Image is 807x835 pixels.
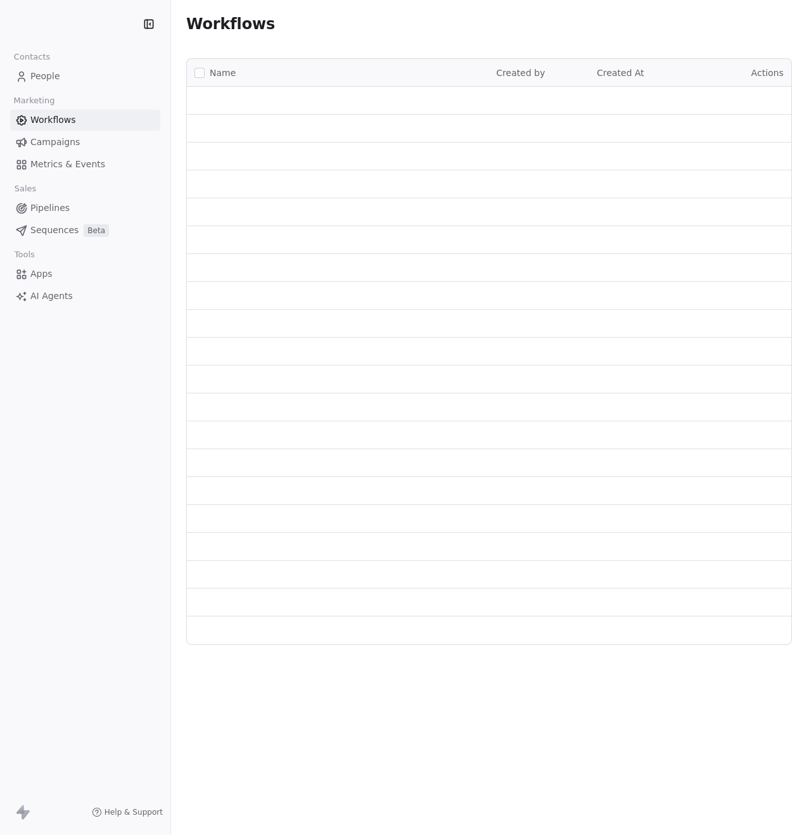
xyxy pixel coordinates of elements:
[10,286,160,307] a: AI Agents
[597,68,644,78] span: Created At
[10,154,160,175] a: Metrics & Events
[8,91,60,110] span: Marketing
[30,290,73,303] span: AI Agents
[10,110,160,131] a: Workflows
[92,807,163,817] a: Help & Support
[10,264,160,284] a: Apps
[496,68,545,78] span: Created by
[84,224,109,237] span: Beta
[186,15,275,33] span: Workflows
[30,158,105,171] span: Metrics & Events
[30,201,70,215] span: Pipelines
[30,136,80,149] span: Campaigns
[10,220,160,241] a: SequencesBeta
[751,68,784,78] span: Actions
[30,224,79,237] span: Sequences
[8,48,56,67] span: Contacts
[10,132,160,153] a: Campaigns
[30,70,60,83] span: People
[30,113,76,127] span: Workflows
[9,245,40,264] span: Tools
[105,807,163,817] span: Help & Support
[10,198,160,219] a: Pipelines
[210,67,236,80] span: Name
[9,179,42,198] span: Sales
[10,66,160,87] a: People
[30,267,53,281] span: Apps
